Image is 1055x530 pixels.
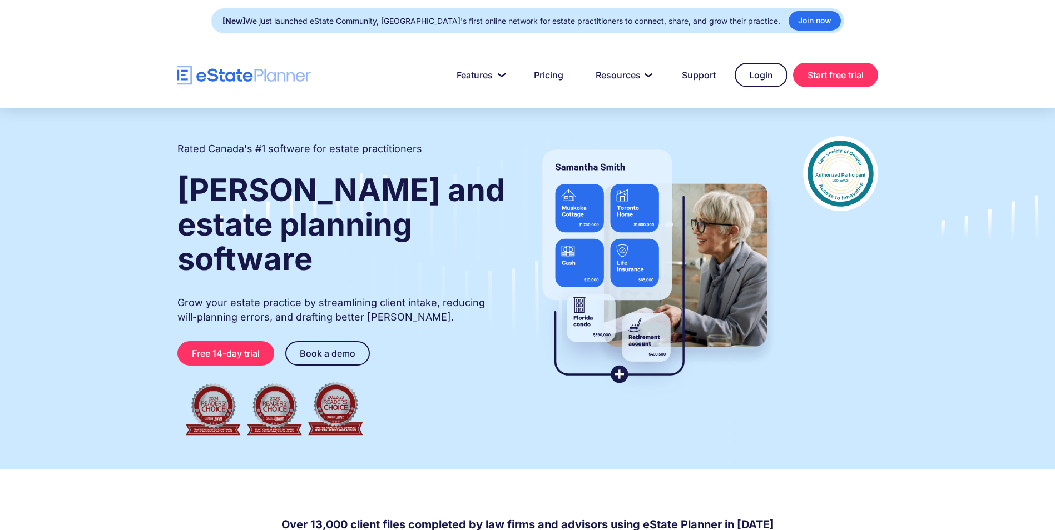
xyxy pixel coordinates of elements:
a: home [177,66,311,85]
a: Start free trial [793,63,878,87]
p: Grow your estate practice by streamlining client intake, reducing will-planning errors, and draft... [177,296,507,324]
a: Free 14-day trial [177,341,274,366]
h2: Rated Canada's #1 software for estate practitioners [177,142,422,156]
a: Resources [582,64,663,86]
div: We just launched eState Community, [GEOGRAPHIC_DATA]'s first online network for estate practition... [222,13,780,29]
a: Login [735,63,787,87]
a: Support [668,64,729,86]
a: Features [443,64,515,86]
a: Pricing [521,64,577,86]
a: Join now [789,11,841,31]
img: estate planner showing wills to their clients, using eState Planner, a leading estate planning so... [529,136,781,397]
a: Book a demo [285,341,370,366]
strong: [New] [222,16,245,26]
strong: [PERSON_NAME] and estate planning software [177,171,505,278]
